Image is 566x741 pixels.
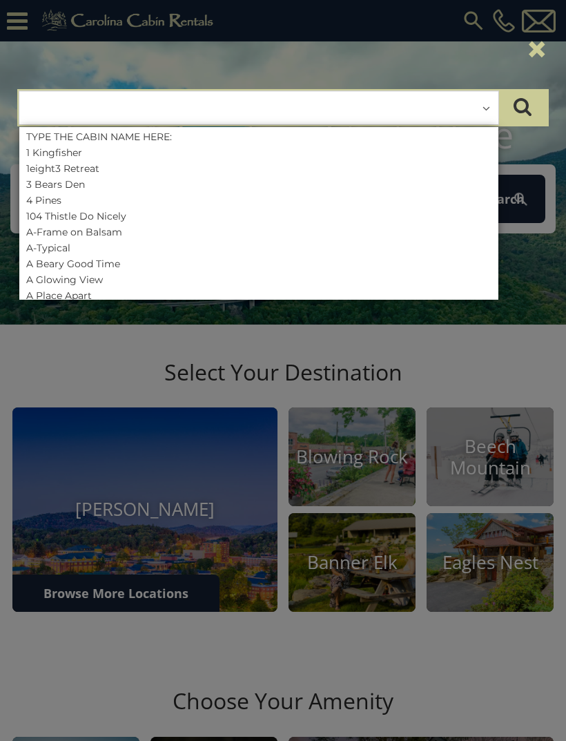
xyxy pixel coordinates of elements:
[19,289,498,302] li: A Place Apart
[525,30,549,68] button: ×
[19,242,498,254] li: A-Typical
[19,210,498,222] li: 104 Thistle Do Nicely
[19,131,498,143] li: TYPE THE CABIN NAME HERE:
[19,226,498,238] li: A-Frame on Balsam
[19,258,498,270] li: A Beary Good Time
[19,162,498,175] li: 1eight3 Retreat
[19,178,498,191] li: 3 Bears Den
[19,194,498,206] li: 4 Pines
[19,273,498,286] li: A Glowing View
[19,146,498,159] li: 1 Kingfisher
